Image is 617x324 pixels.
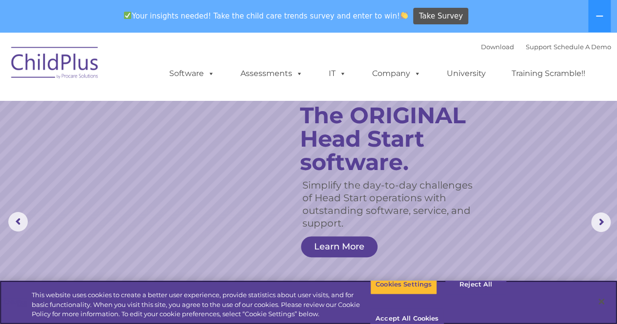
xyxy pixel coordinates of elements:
[591,291,612,312] button: Close
[300,104,493,174] rs-layer: The ORIGINAL Head Start software.
[362,64,431,83] a: Company
[319,64,356,83] a: IT
[136,104,177,112] span: Phone number
[413,8,468,25] a: Take Survey
[120,6,412,25] span: Your insights needed! Take the child care trends survey and enter to win!
[159,64,224,83] a: Software
[32,290,370,319] div: This website uses cookies to create a better user experience, provide statistics about user visit...
[136,64,165,72] span: Last name
[231,64,313,83] a: Assessments
[481,43,611,51] font: |
[6,40,104,89] img: ChildPlus by Procare Solutions
[502,64,595,83] a: Training Scramble!!
[302,179,483,229] rs-layer: Simplify the day-to-day challenges of Head Start operations with outstanding software, service, a...
[370,274,437,295] button: Cookies Settings
[554,43,611,51] a: Schedule A Demo
[400,12,408,19] img: 👏
[481,43,514,51] a: Download
[301,236,378,257] a: Learn More
[526,43,552,51] a: Support
[124,12,131,19] img: ✅
[419,8,463,25] span: Take Survey
[445,274,506,295] button: Reject All
[437,64,496,83] a: University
